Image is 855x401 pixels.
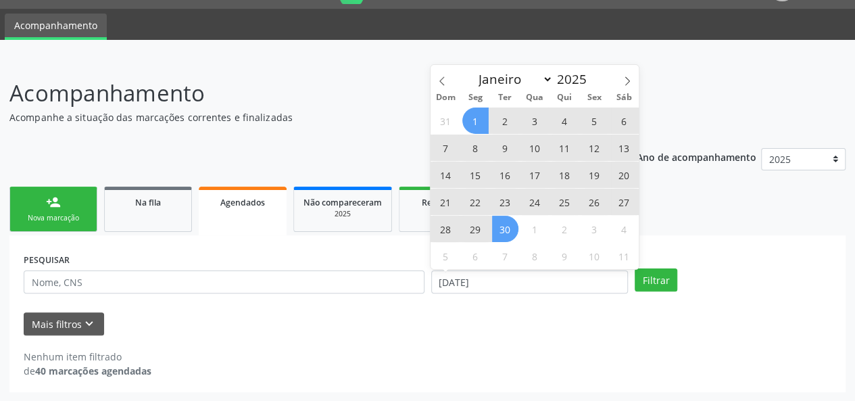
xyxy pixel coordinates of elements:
[552,189,578,215] span: Setembro 25, 2025
[303,197,382,208] span: Não compareceram
[24,250,70,270] label: PESQUISAR
[581,108,608,134] span: Setembro 5, 2025
[581,243,608,269] span: Outubro 10, 2025
[24,270,424,293] input: Nome, CNS
[431,270,628,293] input: Selecione um intervalo
[492,243,518,269] span: Outubro 7, 2025
[433,135,459,161] span: Setembro 7, 2025
[433,189,459,215] span: Setembro 21, 2025
[460,93,490,102] span: Seg
[611,243,637,269] span: Outubro 11, 2025
[492,189,518,215] span: Setembro 23, 2025
[611,162,637,188] span: Setembro 20, 2025
[611,216,637,242] span: Outubro 4, 2025
[522,189,548,215] span: Setembro 24, 2025
[409,209,477,219] div: 2025
[520,93,549,102] span: Qua
[24,364,151,378] div: de
[5,14,107,40] a: Acompanhamento
[462,189,489,215] span: Setembro 22, 2025
[492,216,518,242] span: Setembro 30, 2025
[611,135,637,161] span: Setembro 13, 2025
[462,135,489,161] span: Setembro 8, 2025
[579,93,609,102] span: Sex
[490,93,520,102] span: Ter
[472,70,554,89] select: Month
[522,135,548,161] span: Setembro 10, 2025
[24,350,151,364] div: Nenhum item filtrado
[303,209,382,219] div: 2025
[581,162,608,188] span: Setembro 19, 2025
[492,108,518,134] span: Setembro 2, 2025
[462,108,489,134] span: Setembro 1, 2025
[522,243,548,269] span: Outubro 8, 2025
[492,135,518,161] span: Setembro 9, 2025
[492,162,518,188] span: Setembro 16, 2025
[552,108,578,134] span: Setembro 4, 2025
[422,197,464,208] span: Resolvidos
[462,162,489,188] span: Setembro 15, 2025
[20,213,87,223] div: Nova marcação
[637,148,756,165] p: Ano de acompanhamento
[24,312,104,336] button: Mais filtroskeyboard_arrow_down
[611,189,637,215] span: Setembro 27, 2025
[635,268,677,291] button: Filtrar
[522,216,548,242] span: Outubro 1, 2025
[522,108,548,134] span: Setembro 3, 2025
[433,216,459,242] span: Setembro 28, 2025
[135,197,161,208] span: Na fila
[462,243,489,269] span: Outubro 6, 2025
[433,243,459,269] span: Outubro 5, 2025
[433,108,459,134] span: Agosto 31, 2025
[581,216,608,242] span: Outubro 3, 2025
[9,110,595,124] p: Acompanhe a situação das marcações correntes e finalizadas
[433,162,459,188] span: Setembro 14, 2025
[553,70,597,88] input: Year
[552,162,578,188] span: Setembro 18, 2025
[611,108,637,134] span: Setembro 6, 2025
[46,195,61,210] div: person_add
[552,135,578,161] span: Setembro 11, 2025
[581,135,608,161] span: Setembro 12, 2025
[431,93,460,102] span: Dom
[462,216,489,242] span: Setembro 29, 2025
[522,162,548,188] span: Setembro 17, 2025
[552,243,578,269] span: Outubro 9, 2025
[9,76,595,110] p: Acompanhamento
[581,189,608,215] span: Setembro 26, 2025
[35,364,151,377] strong: 40 marcações agendadas
[220,197,265,208] span: Agendados
[552,216,578,242] span: Outubro 2, 2025
[609,93,639,102] span: Sáb
[549,93,579,102] span: Qui
[82,316,97,331] i: keyboard_arrow_down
